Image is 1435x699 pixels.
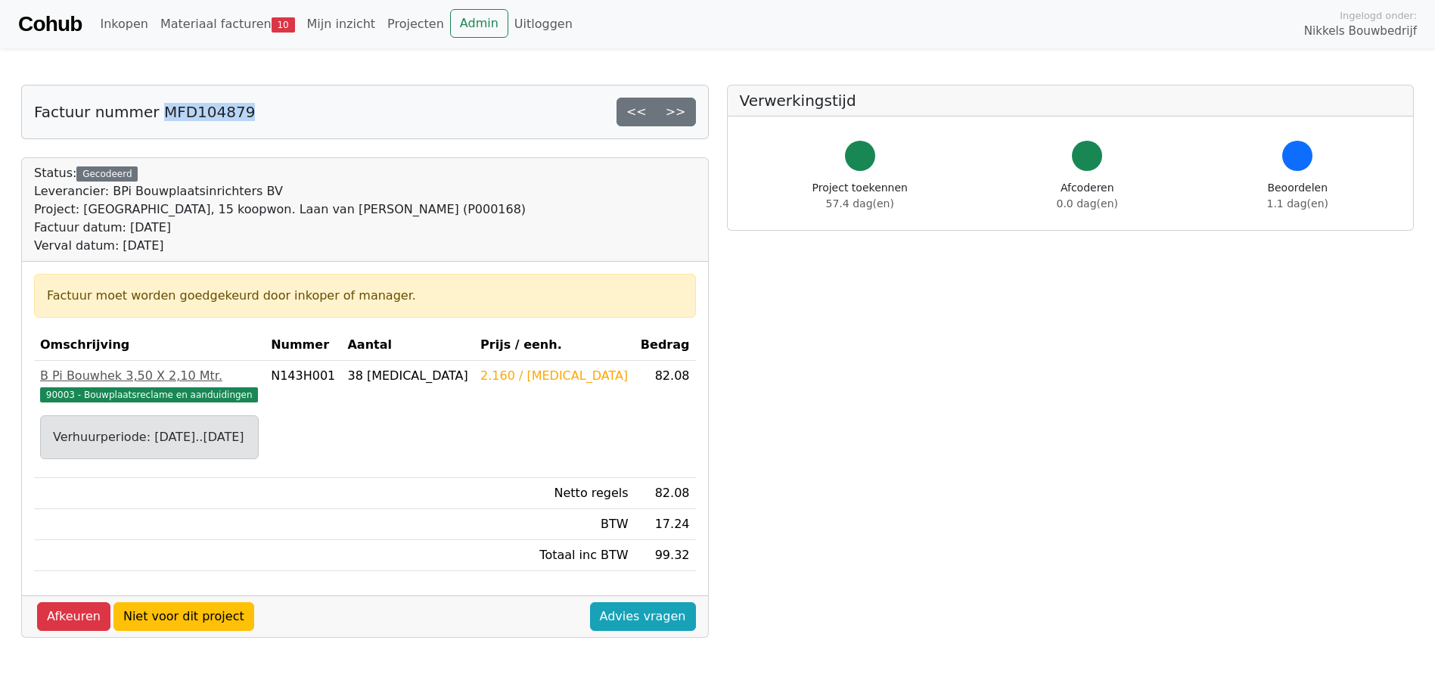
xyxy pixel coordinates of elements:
th: Aantal [341,330,474,361]
span: Nikkels Bouwbedrijf [1304,23,1417,40]
div: Status: [34,164,526,255]
a: Niet voor dit project [113,602,254,631]
a: Afkeuren [37,602,110,631]
a: >> [656,98,696,126]
a: Uitloggen [508,9,579,39]
td: BTW [474,509,635,540]
div: Verhuurperiode: [DATE]..[DATE] [53,428,246,446]
th: Prijs / eenh. [474,330,635,361]
div: Project: [GEOGRAPHIC_DATA], 15 koopwon. Laan van [PERSON_NAME] (P000168) [34,200,526,219]
span: 90003 - Bouwplaatsreclame en aanduidingen [40,387,258,402]
td: 99.32 [635,540,696,571]
a: B Pi Bouwhek 3,50 X 2,10 Mtr.90003 - Bouwplaatsreclame en aanduidingen [40,367,259,403]
a: Inkopen [94,9,154,39]
a: Projecten [381,9,450,39]
span: 1.1 dag(en) [1267,197,1328,210]
a: Advies vragen [590,602,696,631]
td: Totaal inc BTW [474,540,635,571]
a: Cohub [18,6,82,42]
div: Gecodeerd [76,166,138,182]
th: Nummer [265,330,341,361]
td: 82.08 [635,361,696,478]
div: Afcoderen [1057,180,1118,212]
span: 0.0 dag(en) [1057,197,1118,210]
span: 10 [272,17,295,33]
div: Beoordelen [1267,180,1328,212]
td: Netto regels [474,478,635,509]
a: Mijn inzicht [301,9,382,39]
div: Factuur datum: [DATE] [34,219,526,237]
span: 57.4 dag(en) [826,197,894,210]
th: Omschrijving [34,330,265,361]
td: N143H001 [265,361,341,478]
div: Project toekennen [812,180,908,212]
div: Verval datum: [DATE] [34,237,526,255]
div: 38 [MEDICAL_DATA] [347,367,468,385]
h5: Verwerkingstijd [740,92,1402,110]
span: Ingelogd onder: [1340,8,1417,23]
a: Admin [450,9,508,38]
div: Factuur moet worden goedgekeurd door inkoper of manager. [47,287,683,305]
div: 2.160 / [MEDICAL_DATA] [480,367,629,385]
div: Leverancier: BPi Bouwplaatsinrichters BV [34,182,526,200]
th: Bedrag [635,330,696,361]
a: << [617,98,657,126]
a: Materiaal facturen10 [154,9,301,39]
td: 17.24 [635,509,696,540]
td: 82.08 [635,478,696,509]
h5: Factuur nummer MFD104879 [34,103,255,121]
div: B Pi Bouwhek 3,50 X 2,10 Mtr. [40,367,259,385]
